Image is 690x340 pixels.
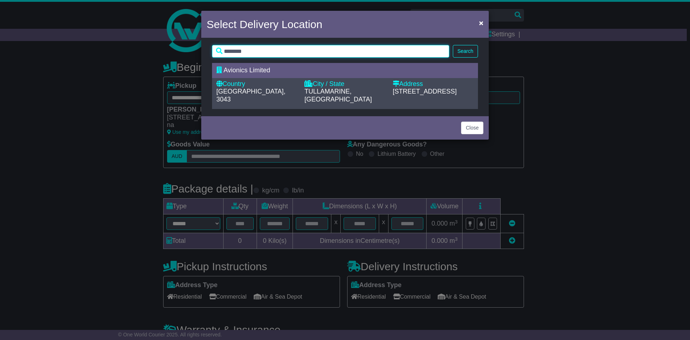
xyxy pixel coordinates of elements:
button: Search [453,45,478,58]
span: × [479,19,483,27]
div: Address [393,80,474,88]
span: [GEOGRAPHIC_DATA], 3043 [216,88,285,103]
span: [STREET_ADDRESS] [393,88,457,95]
button: Close [461,122,483,134]
span: Avionics Limited [224,67,270,74]
div: City / State [304,80,385,88]
button: Close [475,15,487,30]
div: Country [216,80,297,88]
h4: Select Delivery Location [207,16,322,32]
span: TULLAMARINE, [GEOGRAPHIC_DATA] [304,88,372,103]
